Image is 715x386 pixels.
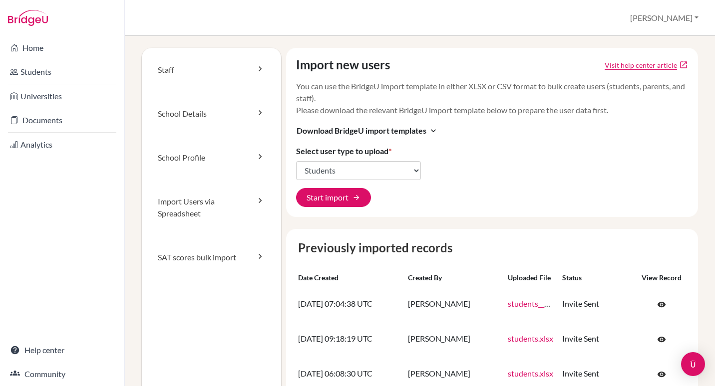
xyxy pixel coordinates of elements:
[428,126,438,136] i: expand_more
[647,330,677,349] a: Click to open the record on its current state
[647,295,677,314] a: Click to open the record on its current state
[605,60,677,70] a: Click to open Tracking student registration article in a new tab
[404,322,504,357] td: [PERSON_NAME]
[679,60,688,69] a: open_in_new
[404,287,504,322] td: [PERSON_NAME]
[508,299,567,308] a: students__1_.xlsx
[633,269,690,287] th: View record
[8,10,48,26] img: Bridge-U
[142,235,281,279] a: SAT scores bulk import
[558,269,633,287] th: Status
[2,86,122,106] a: Universities
[297,125,426,137] span: Download BridgeU import templates
[504,269,559,287] th: Uploaded file
[2,110,122,130] a: Documents
[657,370,666,379] span: visibility
[142,136,281,180] a: School Profile
[2,340,122,360] a: Help center
[142,48,281,92] a: Staff
[626,8,703,27] button: [PERSON_NAME]
[2,364,122,384] a: Community
[353,193,360,201] span: arrow_forward
[294,322,404,357] td: [DATE] 09:18:19 UTC
[2,62,122,82] a: Students
[142,180,281,235] a: Import Users via Spreadsheet
[294,269,404,287] th: Date created
[296,188,371,207] button: Start import
[508,369,553,378] a: students.xlsx
[294,287,404,322] td: [DATE] 07:04:38 UTC
[404,269,504,287] th: Created by
[558,322,633,357] td: Invite Sent
[647,365,677,384] a: Click to open the record on its current state
[2,135,122,155] a: Analytics
[142,92,281,136] a: School Details
[657,335,666,344] span: visibility
[296,80,689,116] p: You can use the BridgeU import template in either XLSX or CSV format to bulk create users (studen...
[296,58,390,72] h4: Import new users
[508,334,553,343] a: students.xlsx
[294,239,691,257] caption: Previously imported records
[2,38,122,58] a: Home
[681,352,705,376] div: Open Intercom Messenger
[558,287,633,322] td: Invite Sent
[296,145,391,157] label: Select user type to upload
[296,124,439,137] button: Download BridgeU import templatesexpand_more
[657,300,666,309] span: visibility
